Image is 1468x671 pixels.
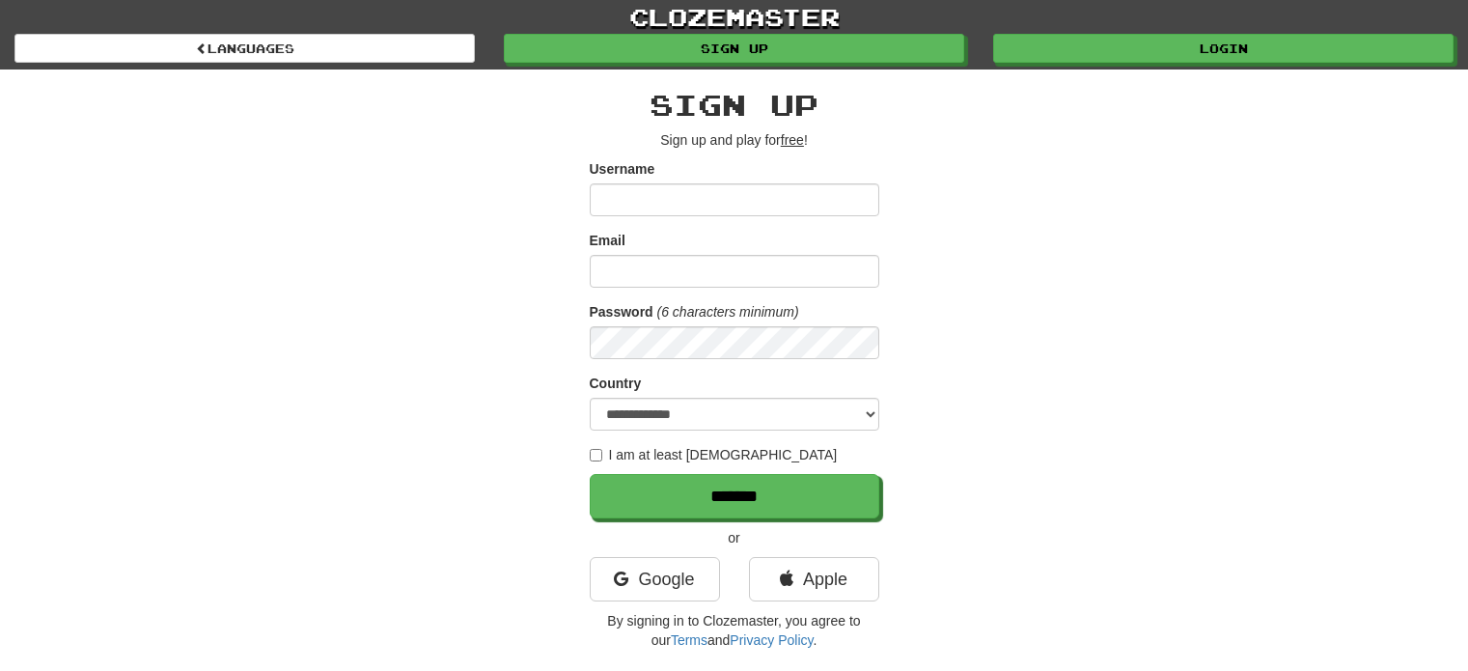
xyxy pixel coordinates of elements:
[671,632,707,648] a: Terms
[590,528,879,547] p: or
[590,89,879,121] h2: Sign up
[590,611,879,650] p: By signing in to Clozemaster, you agree to our and .
[749,557,879,601] a: Apple
[14,34,475,63] a: Languages
[781,132,804,148] u: free
[590,130,879,150] p: Sign up and play for !
[590,231,625,250] label: Email
[590,449,602,461] input: I am at least [DEMOGRAPHIC_DATA]
[590,374,642,393] label: Country
[657,304,799,320] em: (6 characters minimum)
[730,632,813,648] a: Privacy Policy
[590,159,655,179] label: Username
[590,302,653,322] label: Password
[504,34,964,63] a: Sign up
[590,445,838,464] label: I am at least [DEMOGRAPHIC_DATA]
[590,557,720,601] a: Google
[993,34,1454,63] a: Login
